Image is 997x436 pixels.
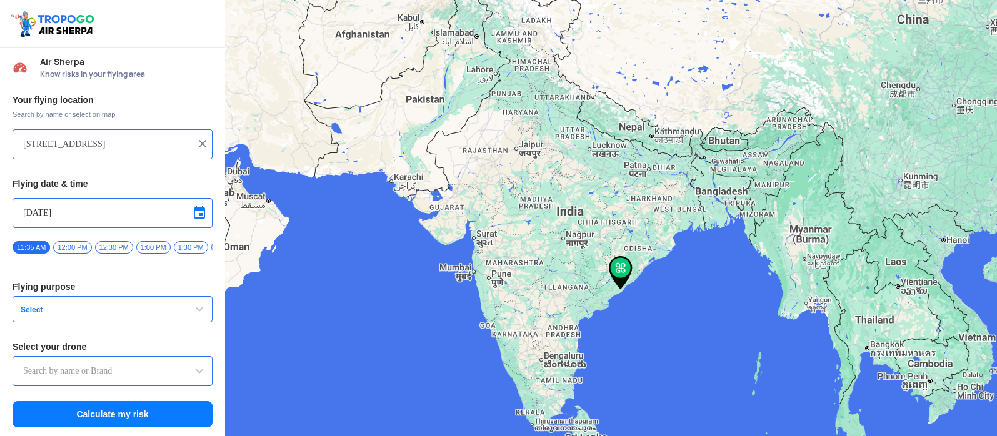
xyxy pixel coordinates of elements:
span: 1:00 PM [136,241,171,254]
span: Air Sherpa [40,57,213,67]
span: 2:00 PM [211,241,246,254]
span: 12:00 PM [53,241,91,254]
span: Know risks in your flying area [40,69,213,79]
button: Select [13,296,213,322]
img: ic_close.png [196,137,209,150]
span: 12:30 PM [95,241,133,254]
input: Select Date [23,206,202,220]
h3: Flying purpose [13,282,213,291]
h3: Your flying location [13,96,213,104]
span: 11:35 AM [13,241,50,254]
span: 1:30 PM [174,241,208,254]
img: ic_tgdronemaps.svg [9,9,98,38]
span: Search by name or select on map [13,109,213,119]
input: Search by name or Brand [23,364,202,379]
h3: Select your drone [13,342,213,351]
input: Search your flying location [23,137,193,152]
img: Risk Scores [13,60,28,75]
button: Calculate my risk [13,401,213,427]
h3: Flying date & time [13,179,213,188]
span: Select [16,305,172,315]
